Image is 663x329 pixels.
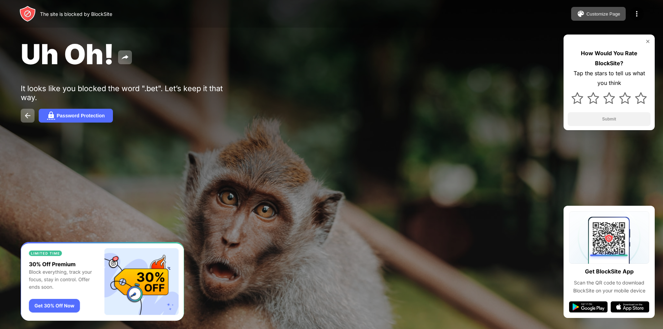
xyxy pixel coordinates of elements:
div: How Would You Rate BlockSite? [568,48,651,68]
div: Scan the QR code to download BlockSite on your mobile device [569,279,649,294]
div: Get BlockSite App [585,267,634,277]
div: Password Protection [57,113,105,118]
img: share.svg [121,53,129,61]
div: The site is blocked by BlockSite [40,11,112,17]
button: Submit [568,112,651,126]
img: star.svg [635,92,647,104]
img: google-play.svg [569,301,608,312]
img: app-store.svg [611,301,649,312]
img: star.svg [619,92,631,104]
img: rate-us-close.svg [645,39,651,44]
img: menu-icon.svg [633,10,641,18]
iframe: Banner [21,242,184,321]
img: back.svg [23,112,32,120]
button: Password Protection [39,109,113,123]
div: It looks like you blocked the word ".bet". Let’s keep it that way. [21,84,234,102]
span: Uh Oh! [21,37,114,71]
div: Tap the stars to tell us what you think [568,68,651,88]
button: Customize Page [571,7,626,21]
img: pallet.svg [577,10,585,18]
img: qrcode.svg [569,211,649,264]
img: star.svg [571,92,583,104]
img: star.svg [587,92,599,104]
div: Customize Page [586,11,620,17]
img: password.svg [47,112,55,120]
img: header-logo.svg [19,6,36,22]
img: star.svg [603,92,615,104]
